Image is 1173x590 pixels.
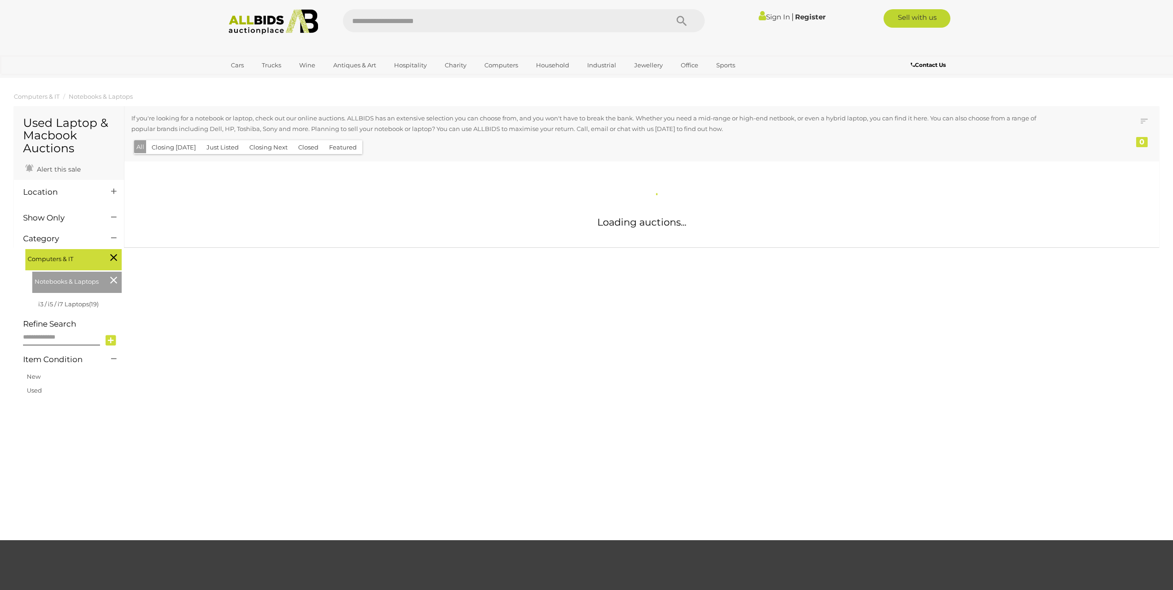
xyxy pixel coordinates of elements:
[23,234,97,243] h4: Category
[293,58,321,73] a: Wine
[23,161,83,175] a: Alert this sale
[225,73,302,88] a: [GEOGRAPHIC_DATA]
[225,58,250,73] a: Cars
[884,9,950,28] a: Sell with us
[628,58,669,73] a: Jewellery
[224,9,324,35] img: Allbids.com.au
[659,9,705,32] button: Search
[27,373,41,380] a: New
[795,12,825,21] a: Register
[35,274,104,287] span: Notebooks & Laptops
[581,58,622,73] a: Industrial
[23,214,97,222] h4: Show Only
[1136,137,1148,147] div: 0
[439,58,472,73] a: Charity
[675,58,704,73] a: Office
[324,140,362,155] button: Featured
[759,12,790,21] a: Sign In
[388,58,433,73] a: Hospitality
[244,140,293,155] button: Closing Next
[23,320,122,328] h4: Refine Search
[23,355,97,364] h4: Item Condition
[293,140,324,155] button: Closed
[478,58,524,73] a: Computers
[35,165,81,173] span: Alert this sale
[530,58,575,73] a: Household
[134,140,147,154] button: All
[28,251,97,264] span: Computers & IT
[89,300,99,308] span: (19)
[23,117,115,155] h1: Used Laptop & Macbook Auctions
[327,58,382,73] a: Antiques & Art
[911,61,946,68] b: Contact Us
[710,58,741,73] a: Sports
[14,93,59,100] a: Computers & IT
[131,113,1067,137] div: If you're looking for a notebook or laptop, check out our online auctions. ALLBIDS has an extensi...
[23,188,97,197] h4: Location
[146,140,201,155] button: Closing [DATE]
[27,387,42,394] a: Used
[791,12,794,22] span: |
[38,300,99,308] a: i3 / i5 / i7 Laptops(19)
[597,216,686,228] span: Loading auctions...
[201,140,244,155] button: Just Listed
[911,60,948,70] a: Contact Us
[69,93,133,100] a: Notebooks & Laptops
[256,58,287,73] a: Trucks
